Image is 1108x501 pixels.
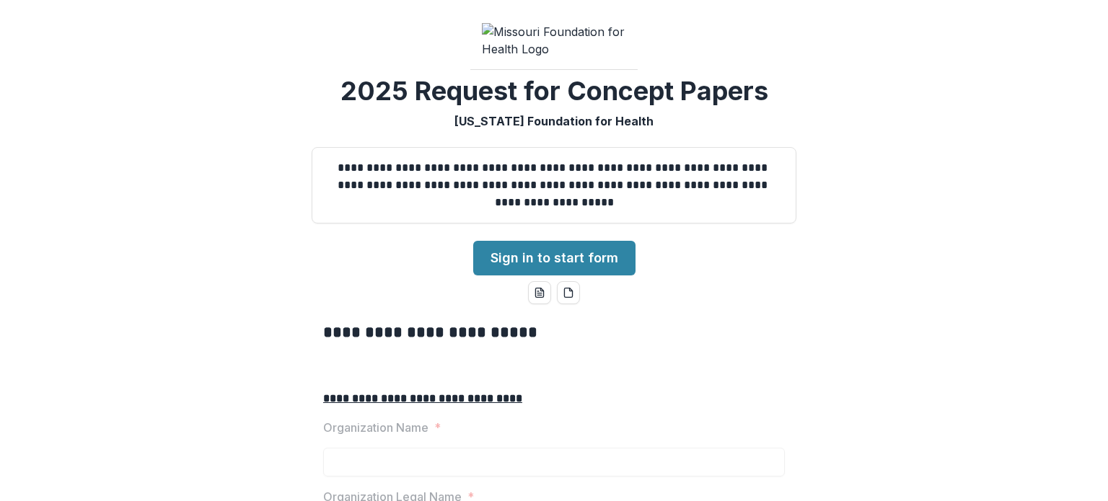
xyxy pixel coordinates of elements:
[528,281,551,304] button: word-download
[473,241,636,275] a: Sign in to start form
[340,76,768,107] h2: 2025 Request for Concept Papers
[323,419,428,436] p: Organization Name
[557,281,580,304] button: pdf-download
[454,112,654,130] p: [US_STATE] Foundation for Health
[482,23,626,58] img: Missouri Foundation for Health Logo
